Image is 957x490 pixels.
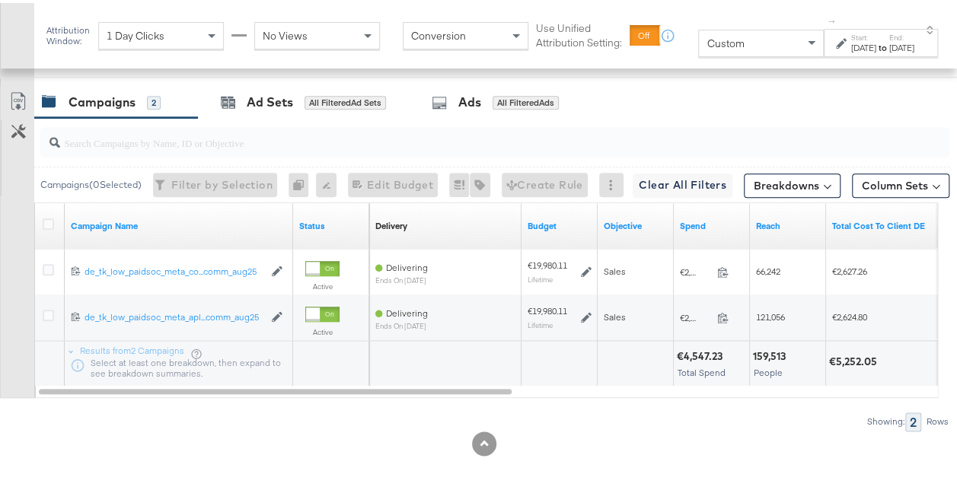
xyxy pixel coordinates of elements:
span: €2,272.55 [680,309,711,320]
span: Conversion [411,26,466,40]
div: €19,980.11 [528,256,567,269]
button: Breakdowns [744,170,841,195]
a: Your campaign name. [71,217,287,229]
a: The maximum amount you're willing to spend on your ads, on average each day or over the lifetime ... [528,217,592,229]
a: The number of people your ad was served to. [756,217,820,229]
span: Delivering [386,304,428,316]
div: 159,513 [753,346,790,361]
div: €19,980.11 [528,302,567,314]
a: Shows the current state of your Ad Campaign. [299,217,363,229]
span: Clear All Filters [639,173,726,192]
label: End: [889,30,914,40]
label: Active [305,278,340,288]
span: Total Spend [678,364,726,375]
div: All Filtered Ads [493,93,559,107]
a: Reflects the ability of your Ad Campaign to achieve delivery based on ad states, schedule and bud... [375,217,407,229]
div: Campaigns [69,91,136,108]
div: Attribution Window: [46,22,91,43]
sub: Lifetime [528,272,553,281]
span: Sales [604,308,626,320]
button: Clear All Filters [633,170,732,195]
button: Column Sets [852,170,949,195]
div: All Filtered Ad Sets [305,93,386,107]
span: Custom [707,33,744,47]
input: Search Campaigns by Name, ID or Objective [60,119,870,148]
a: de_tk_low_paidsoc_meta_apl...comm_aug25 [85,308,263,321]
span: 121,056 [756,308,785,320]
div: [DATE] [851,39,876,51]
a: The total amount spent to date. [680,217,744,229]
div: Campaigns ( 0 Selected) [40,175,142,189]
div: €4,547.23 [677,346,727,361]
span: Delivering [386,259,428,270]
div: €5,252.05 [829,352,882,366]
span: ↑ [825,16,840,21]
span: No Views [263,26,308,40]
span: 1 Day Clicks [107,26,164,40]
label: Start: [851,30,876,40]
label: Active [305,324,340,334]
div: [DATE] [889,39,914,51]
strong: to [876,39,889,50]
div: de_tk_low_paidsoc_meta_apl...comm_aug25 [85,308,263,320]
div: Showing: [866,413,905,424]
span: €2,627.26 [832,262,867,274]
a: Your campaign's objective. [604,217,668,229]
div: 2 [905,409,921,428]
sub: ends on [DATE] [375,319,428,327]
div: Rows [926,413,949,424]
span: 66,242 [756,262,780,274]
div: Ad Sets [247,91,293,108]
span: €2,624.80 [832,308,867,320]
sub: Lifetime [528,317,553,326]
div: Ads [458,91,481,108]
span: Sales [604,262,626,274]
div: 0 [289,170,316,194]
sub: ends on [DATE] [375,273,428,282]
span: €2,274.68 [680,263,711,275]
span: People [754,364,783,375]
a: de_tk_low_paidsoc_meta_co...comm_aug25 [85,262,263,275]
div: 2 [147,93,161,107]
label: Use Unified Attribution Setting: [536,18,624,46]
div: Delivery [375,217,407,229]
